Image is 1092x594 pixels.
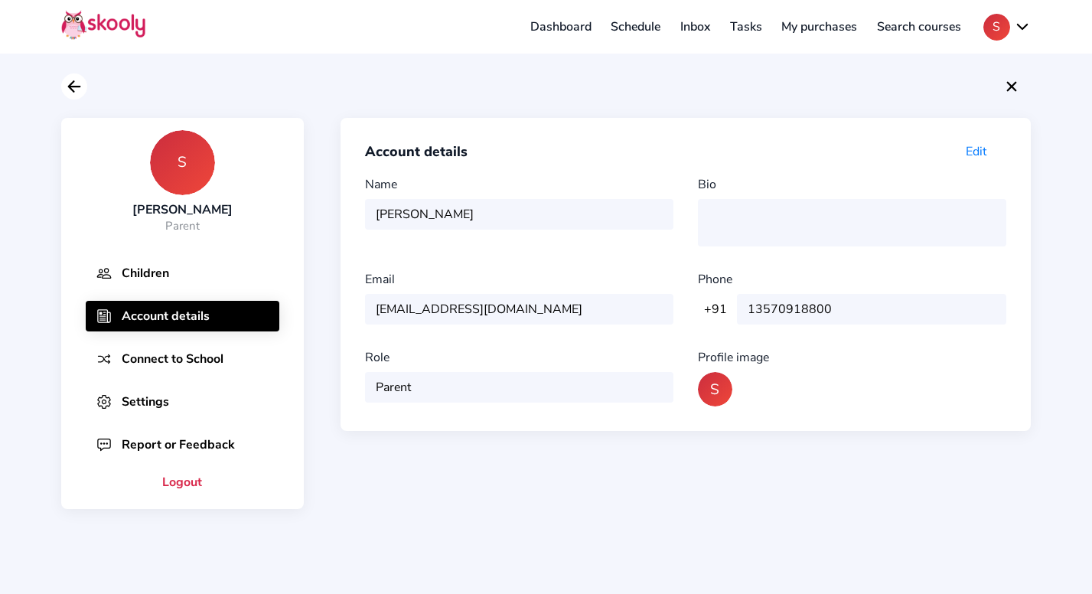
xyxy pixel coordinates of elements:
a: Schedule [601,15,671,39]
img: Skooly [61,10,145,40]
button: arrow back outline [61,73,87,100]
div: Profile image [698,349,1006,366]
button: Account details [86,301,279,331]
img: people-outline.svg [96,266,112,281]
div: Email [365,271,673,288]
div: Parent [132,218,233,233]
ion-icon: close [1002,77,1021,96]
button: Logout [61,468,304,497]
img: newspaper-outline.svg [96,308,112,324]
button: Children [86,258,279,289]
span: Edit [966,143,986,160]
div: Phone [698,271,1006,288]
a: Tasks [720,15,772,39]
button: close [999,73,1025,100]
img: shuffle.svg [96,351,112,367]
div: Name [365,176,673,193]
button: Connect to School [86,344,279,374]
div: [PERSON_NAME] [132,201,233,218]
div: Role [365,349,673,366]
div: S [698,372,732,406]
button: Schevron down outline [983,14,1031,41]
button: Edit [947,142,1006,165]
button: Report or Feedback [86,429,279,460]
img: chatbox-ellipses-outline.svg [96,437,112,452]
button: Settings [86,387,279,417]
ion-icon: arrow back outline [65,77,83,96]
a: My purchases [771,15,867,39]
div: Bio [698,176,1006,193]
a: Search courses [867,15,971,39]
a: Inbox [670,15,720,39]
img: settings-outline.svg [96,394,112,410]
a: Dashboard [520,15,601,39]
div: S [150,130,215,195]
div: Account details [365,142,468,165]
